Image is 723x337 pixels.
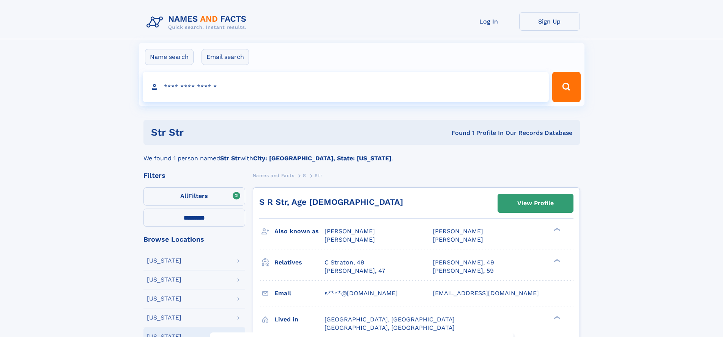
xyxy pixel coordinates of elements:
div: [US_STATE] [147,315,181,321]
label: Filters [143,187,245,206]
h3: Also known as [274,225,324,238]
span: All [180,192,188,199]
div: ❯ [552,315,561,320]
a: [PERSON_NAME], 59 [433,267,494,275]
div: [US_STATE] [147,277,181,283]
div: ❯ [552,258,561,263]
img: Logo Names and Facts [143,12,253,33]
input: search input [143,72,549,102]
div: We found 1 person named with . [143,145,580,163]
a: C Straton, 49 [324,258,364,267]
span: S [303,173,306,178]
label: Name search [145,49,194,65]
a: Sign Up [519,12,580,31]
a: [PERSON_NAME], 49 [433,258,494,267]
div: [US_STATE] [147,258,181,264]
h1: Str Str [151,128,318,137]
a: S [303,171,306,180]
h3: Lived in [274,313,324,326]
div: View Profile [517,195,554,212]
b: City: [GEOGRAPHIC_DATA], State: [US_STATE] [253,155,391,162]
span: [GEOGRAPHIC_DATA], [GEOGRAPHIC_DATA] [324,316,455,323]
div: Browse Locations [143,236,245,243]
a: [PERSON_NAME], 47 [324,267,385,275]
span: [PERSON_NAME] [433,236,483,243]
div: [US_STATE] [147,296,181,302]
b: Str Str [220,155,240,162]
a: S R Str, Age [DEMOGRAPHIC_DATA] [259,197,403,207]
h3: Email [274,287,324,300]
div: ❯ [552,227,561,232]
a: Names and Facts [253,171,295,180]
span: [GEOGRAPHIC_DATA], [GEOGRAPHIC_DATA] [324,324,455,331]
span: [EMAIL_ADDRESS][DOMAIN_NAME] [433,290,539,297]
h3: Relatives [274,256,324,269]
div: Found 1 Profile In Our Records Database [318,129,572,137]
span: [PERSON_NAME] [433,228,483,235]
span: [PERSON_NAME] [324,236,375,243]
div: Filters [143,172,245,179]
button: Search Button [552,72,580,102]
span: [PERSON_NAME] [324,228,375,235]
a: Log In [458,12,519,31]
a: View Profile [498,194,573,212]
span: Str [315,173,322,178]
label: Email search [202,49,249,65]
